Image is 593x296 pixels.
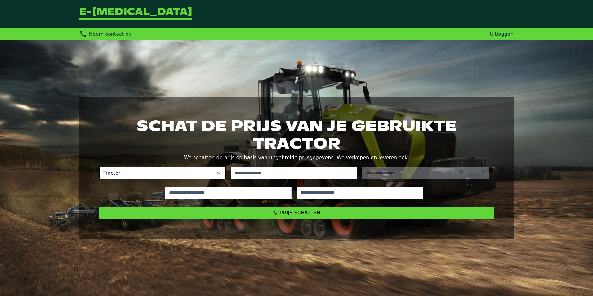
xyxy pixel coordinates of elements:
[89,31,132,37] span: Neem contact op
[99,153,494,162] p: We schatten de prijs op basis van uitgebreide prijsgegevens. We verkopen en leveren ook.
[280,210,320,216] span: Prijs schatten
[99,207,494,219] button: Prijs schatten
[79,7,192,20] a: Terug naar de startpagina
[79,30,132,38] div: Neem contact op
[490,31,514,37] a: Uitloggen
[100,167,213,179] span: Tractor
[99,117,494,152] h1: Schat de prijs van je gebruikte tractor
